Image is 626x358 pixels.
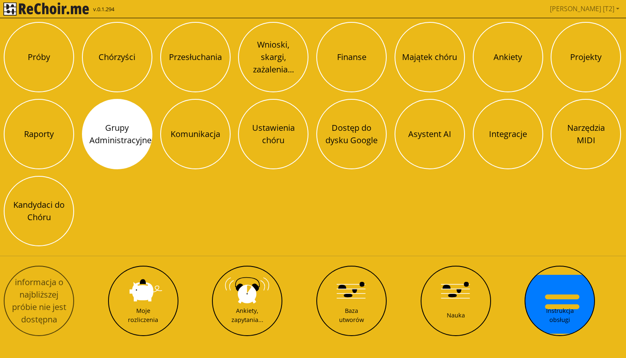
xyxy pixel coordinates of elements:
button: Majątek chóru [395,22,465,92]
button: Ustawienia chóru [238,99,308,169]
div: Nauka [447,311,465,320]
button: Moje rozliczenia [108,266,178,336]
button: Baza utworów [316,266,387,336]
button: Narzędzia MIDI [551,99,621,169]
button: Wnioski, skargi, zażalenia... [238,22,308,92]
div: Moje rozliczenia [128,306,158,324]
button: Asystent AI [395,99,465,169]
a: [PERSON_NAME] [T2] [547,0,623,17]
button: Projekty [551,22,621,92]
button: Instrukcja obsługi [525,266,595,336]
button: Nauka [421,266,491,336]
button: Grupy Administracyjne [82,99,152,169]
button: Raporty [4,99,74,169]
img: rekłajer mi [3,2,89,16]
button: Kandydaci do Chóru [4,176,74,246]
div: Instrukcja obsługi [546,306,574,324]
div: Ankiety, zapytania... [231,306,263,324]
button: Próby [4,22,74,92]
button: Ankiety, zapytania... [212,266,282,336]
button: Przesłuchania [160,22,231,92]
button: Dostęp do dysku Google [316,99,387,169]
button: Integracje [473,99,543,169]
button: Chórzyści [82,22,152,92]
button: Finanse [316,22,387,92]
span: v.0.1.294 [93,5,114,14]
button: Ankiety [473,22,543,92]
div: Baza utworów [339,306,364,324]
button: Komunikacja [160,99,231,169]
